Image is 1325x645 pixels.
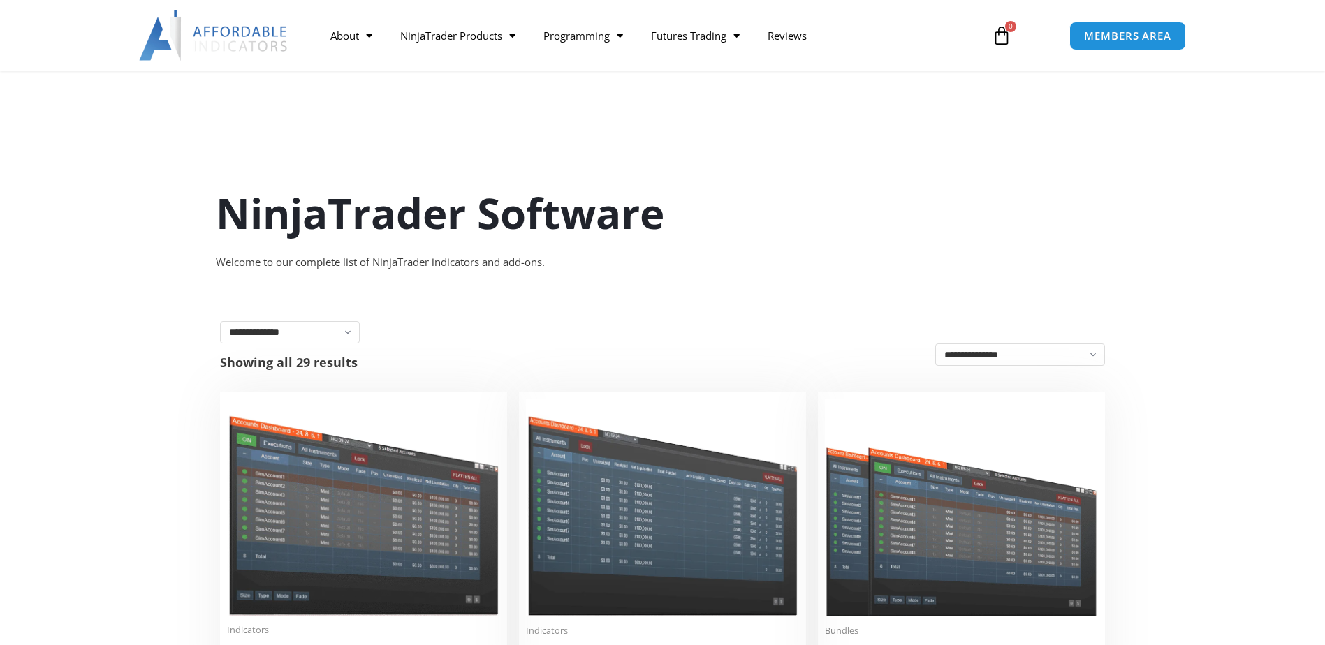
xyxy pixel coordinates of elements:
[754,20,821,52] a: Reviews
[139,10,289,61] img: LogoAI | Affordable Indicators – NinjaTrader
[935,343,1105,366] select: Shop order
[971,15,1032,56] a: 0
[216,184,1110,242] h1: NinjaTrader Software
[386,20,529,52] a: NinjaTrader Products
[1069,22,1186,50] a: MEMBERS AREA
[1005,21,1016,32] span: 0
[526,625,799,637] span: Indicators
[526,399,799,616] img: Account Risk Manager
[316,20,386,52] a: About
[227,399,500,616] img: Duplicate Account Actions
[227,624,500,636] span: Indicators
[216,253,1110,272] div: Welcome to our complete list of NinjaTrader indicators and add-ons.
[1084,31,1171,41] span: MEMBERS AREA
[316,20,976,52] nav: Menu
[825,399,1098,616] img: Accounts Dashboard Suite
[529,20,637,52] a: Programming
[220,356,358,369] p: Showing all 29 results
[637,20,754,52] a: Futures Trading
[825,625,1098,637] span: Bundles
